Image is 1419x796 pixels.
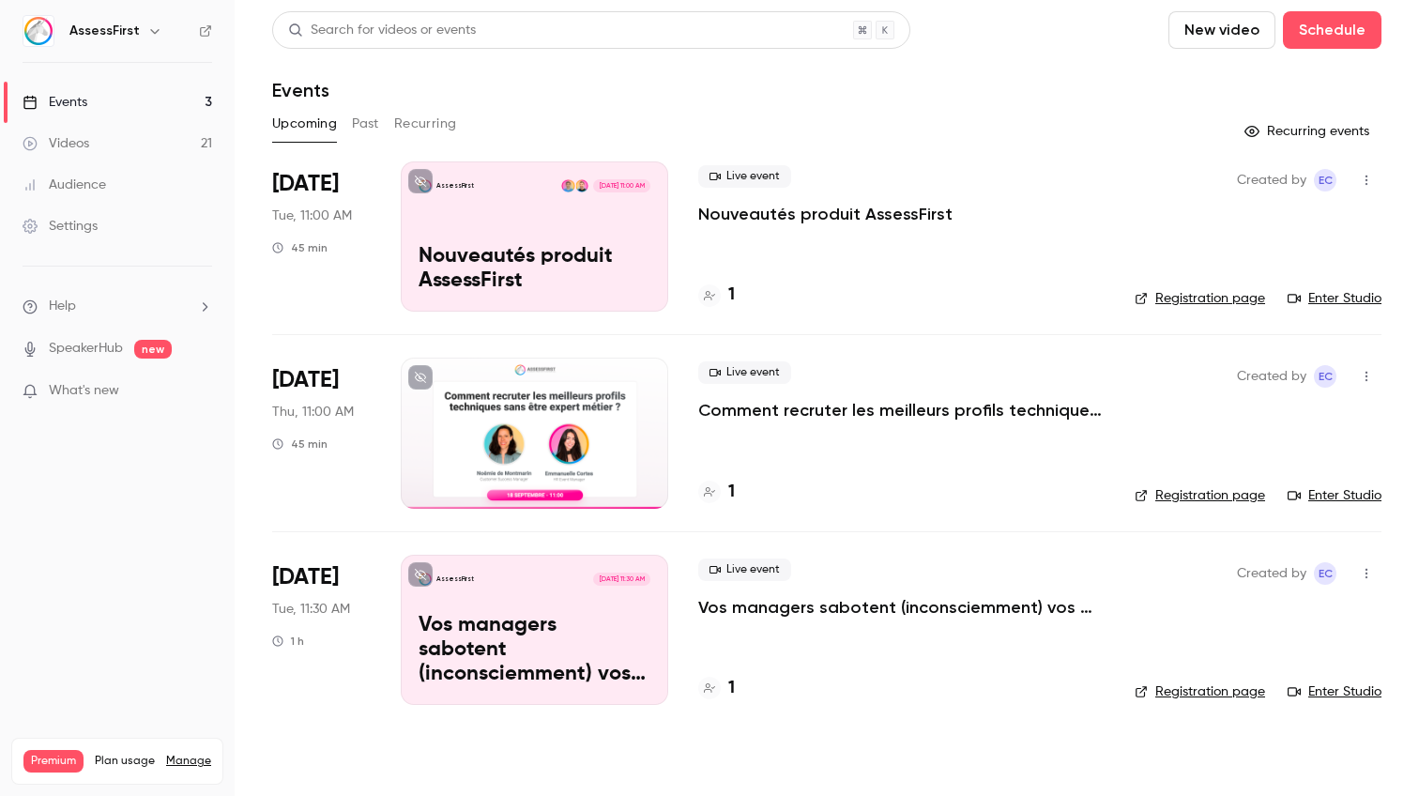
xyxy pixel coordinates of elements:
h4: 1 [728,480,735,505]
span: Created by [1237,562,1306,585]
span: Live event [698,361,791,384]
a: Registration page [1135,289,1265,308]
div: Settings [23,217,98,236]
h4: 1 [728,676,735,701]
h4: 1 [728,283,735,308]
div: Sep 18 Thu, 11:00 AM (Europe/Paris) [272,358,371,508]
a: Vos managers sabotent (inconsciemment) vos recrutements.AssessFirst[DATE] 11:30 AMVos managers sa... [401,555,668,705]
span: EC [1319,562,1333,585]
div: Sep 16 Tue, 11:00 AM (Europe/Paris) [272,161,371,312]
div: Events [23,93,87,112]
img: AssessFirst [23,16,53,46]
div: Audience [23,176,106,194]
span: What's new [49,381,119,401]
a: Nouveautés produit AssessFirstAssessFirstEmeric KubiakSimon Baron[DATE] 11:00 AMNouveautés produi... [401,161,668,312]
img: Emeric Kubiak [575,179,588,192]
span: Plan usage [95,754,155,769]
span: [DATE] 11:00 AM [593,179,649,192]
a: Enter Studio [1288,682,1381,701]
a: Registration page [1135,486,1265,505]
div: 1 h [272,634,304,649]
span: [DATE] [272,169,339,199]
p: AssessFirst [436,574,474,584]
p: Nouveautés produit AssessFirst [419,245,650,294]
a: Enter Studio [1288,289,1381,308]
a: 1 [698,676,735,701]
span: Tue, 11:00 AM [272,207,352,225]
div: 45 min [272,240,328,255]
button: Recurring [394,109,457,139]
span: EC [1319,365,1333,388]
div: Sep 23 Tue, 11:30 AM (Europe/Paris) [272,555,371,705]
button: Recurring events [1236,116,1381,146]
span: Emmanuelle Cortes [1314,169,1336,191]
li: help-dropdown-opener [23,297,212,316]
a: Registration page [1135,682,1265,701]
a: 1 [698,480,735,505]
p: AssessFirst [436,181,474,191]
span: Created by [1237,365,1306,388]
button: New video [1168,11,1275,49]
a: SpeakerHub [49,339,123,359]
button: Past [352,109,379,139]
div: Videos [23,134,89,153]
a: Nouveautés produit AssessFirst [698,203,953,225]
span: Live event [698,559,791,581]
a: Vos managers sabotent (inconsciemment) vos recrutements. [698,596,1105,619]
span: Live event [698,165,791,188]
span: Emmanuelle Cortes [1314,365,1336,388]
iframe: Noticeable Trigger [190,383,212,400]
span: Premium [23,750,84,773]
span: [DATE] [272,365,339,395]
span: Created by [1237,169,1306,191]
a: Comment recruter les meilleurs profils techniques sans être expert métier ? [698,399,1105,421]
span: Thu, 11:00 AM [272,403,354,421]
h1: Events [272,79,329,101]
span: Help [49,297,76,316]
div: 45 min [272,436,328,452]
span: EC [1319,169,1333,191]
a: Manage [166,754,211,769]
span: new [134,340,172,359]
span: [DATE] 11:30 AM [593,573,649,586]
div: Search for videos or events [288,21,476,40]
button: Upcoming [272,109,337,139]
span: [DATE] [272,562,339,592]
a: 1 [698,283,735,308]
p: Vos managers sabotent (inconsciemment) vos recrutements. [419,614,650,686]
span: Emmanuelle Cortes [1314,562,1336,585]
h6: AssessFirst [69,22,140,40]
span: Tue, 11:30 AM [272,600,350,619]
img: Simon Baron [561,179,574,192]
button: Schedule [1283,11,1381,49]
a: Enter Studio [1288,486,1381,505]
